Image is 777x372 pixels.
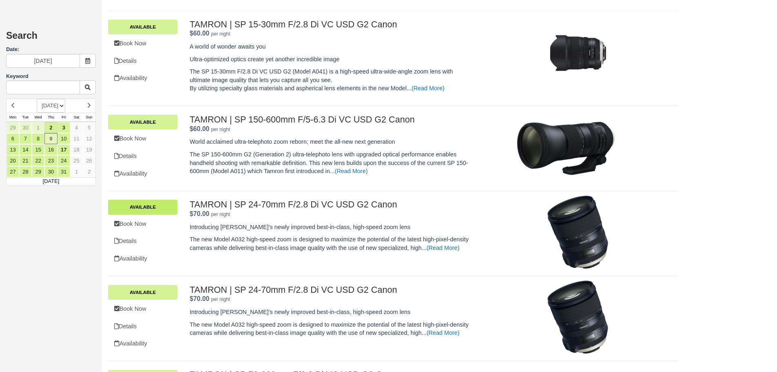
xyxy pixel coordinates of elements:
a: Available [108,20,177,34]
a: 9 [44,133,57,144]
p: Ultra-optimized optics create yet another incredible image [190,55,473,64]
strong: Price: $70 [190,210,209,217]
p: World acclaimed ultra-telephoto zoom reborn; meet the all-new next generation [190,138,473,146]
a: (Read More) [412,85,445,91]
p: The new Model A032 high-speed zoom is designed to maximize the potential of the latest high-pixel... [190,321,473,337]
a: Availability [108,335,177,352]
strong: Price: $70 [190,295,209,302]
p: Introducing [PERSON_NAME]’s newly improved best-in-class, high-speed zoom lens [190,308,473,316]
img: M203-3 [541,281,615,354]
strong: Price: $60 [190,30,209,37]
a: 30 [44,166,57,177]
a: Available [108,285,177,300]
a: 11 [70,133,83,144]
a: 2 [83,166,95,177]
a: 23 [44,155,57,166]
a: 20 [7,155,19,166]
a: Book Now [108,301,177,317]
th: Mon [7,113,19,122]
a: 10 [58,133,70,144]
a: 7 [19,133,32,144]
a: 27 [7,166,19,177]
a: 26 [83,155,95,166]
span: $70.00 [190,210,209,217]
a: Book Now [108,130,177,147]
a: 12 [83,133,95,144]
a: Book Now [108,35,177,52]
a: Details [108,148,177,165]
strong: Price: $60 [190,125,209,132]
td: [DATE] [7,177,96,185]
a: 6 [7,133,19,144]
span: $60.00 [190,125,209,132]
span: $70.00 [190,295,209,302]
button: Keyword Search [80,80,96,94]
a: 2 [44,122,57,133]
em: per night [211,31,230,37]
th: Sat [70,113,83,122]
a: Book Now [108,216,177,232]
label: Date: [6,46,96,53]
a: Details [108,233,177,249]
a: 14 [19,144,32,155]
th: Tue [19,113,32,122]
span: $60.00 [190,30,209,37]
th: Sun [83,113,95,122]
a: 17 [58,144,70,155]
em: per night [211,296,230,302]
img: M105-1 [517,110,615,184]
p: The SP 150-600mm G2 (Generation 2) ultra-telephoto lens with upgraded optical performance enables... [190,150,473,176]
a: 13 [7,144,19,155]
a: Details [108,53,177,69]
a: 1 [70,166,83,177]
a: Availability [108,70,177,87]
th: Wed [32,113,44,122]
th: Fri [58,113,70,122]
em: per night [211,212,230,217]
h2: TAMRON | SP 24-70mm F/2.8 Di VC USD G2 Canon [190,285,473,295]
a: 15 [32,144,44,155]
h2: TAMRON | SP 150-600mm F/5-6.3 Di VC USD G2 Canon [190,115,473,125]
a: 5 [83,122,95,133]
th: Thu [44,113,57,122]
a: Available [108,115,177,129]
a: 19 [83,144,95,155]
a: 25 [70,155,83,166]
a: 16 [44,144,57,155]
p: A world of wonder awaits you [190,42,473,51]
a: 31 [58,166,70,177]
a: 3 [58,122,70,133]
a: 18 [70,144,83,155]
a: 22 [32,155,44,166]
p: The new Model A032 high-speed zoom is designed to maximize the potential of the latest high-pixel... [190,235,473,252]
a: 21 [19,155,32,166]
a: Availability [108,165,177,182]
em: per night [211,127,230,132]
p: Introducing [PERSON_NAME]’s newly improved best-in-class, high-speed zoom lens [190,223,473,232]
a: 1 [32,122,44,133]
label: Keyword [6,73,29,79]
h2: TAMRON | SP 15-30mm F/2.8 Di VC USD G2 Canon [190,20,473,29]
p: The SP 15-30mm F/2.8 Di VC USD G2 (Model A041) is a high-speed ultra-wide-angle zoom lens with ul... [190,67,473,93]
a: 28 [19,166,32,177]
a: Details [108,318,177,335]
a: 4 [70,122,83,133]
a: (Read More) [335,168,368,174]
img: M107-3 [541,196,615,269]
a: (Read More) [427,330,460,336]
h2: Search [6,31,96,46]
a: (Read More) [427,245,460,251]
img: M112-1 [541,15,615,89]
a: 8 [32,133,44,144]
a: 29 [7,122,19,133]
a: Availability [108,250,177,267]
a: 30 [19,122,32,133]
a: Available [108,200,177,214]
a: 24 [58,155,70,166]
a: 29 [32,166,44,177]
h2: TAMRON | SP 24-70mm F/2.8 Di VC USD G2 Canon [190,200,473,209]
